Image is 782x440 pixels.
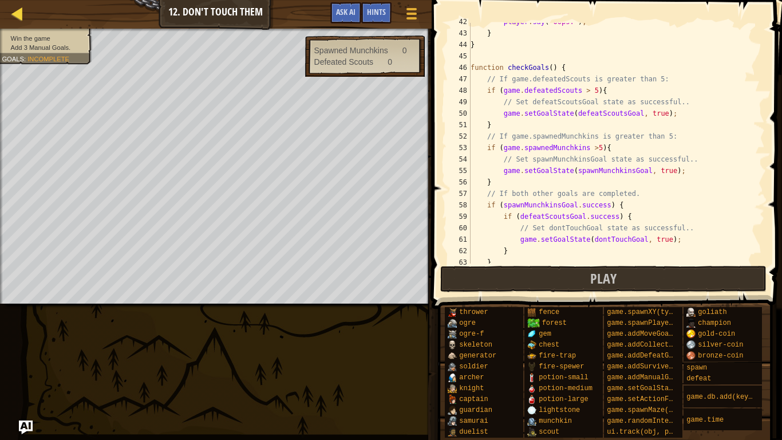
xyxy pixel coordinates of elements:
[448,211,471,222] div: 59
[459,406,492,414] span: guardian
[539,417,572,425] span: munchkin
[686,364,707,372] span: spawn
[459,330,484,338] span: ogre-f
[388,56,392,68] div: 0
[607,319,730,327] span: game.spawnPlayerXY(type, x, y)
[448,234,471,245] div: 61
[448,62,471,73] div: 46
[448,406,457,415] img: portrait.png
[448,16,471,27] div: 42
[402,45,407,56] div: 0
[459,395,488,403] span: captain
[448,308,457,317] img: portrait.png
[686,340,696,349] img: portrait.png
[607,406,730,414] span: game.spawnMaze(tileType, seed)
[448,119,471,131] div: 51
[607,308,706,316] span: game.spawnXY(type, x, y)
[459,428,488,436] span: duelist
[24,55,27,62] span: :
[698,308,726,316] span: goliath
[539,428,559,436] span: scout
[607,330,706,338] span: game.addMoveGoalXY(x, y)
[330,2,361,23] button: Ask AI
[448,27,471,39] div: 43
[459,363,488,371] span: soldier
[539,352,576,360] span: fire-trap
[448,340,457,349] img: portrait.png
[527,351,536,360] img: portrait.png
[448,384,457,393] img: portrait.png
[527,308,536,317] img: portrait.png
[448,257,471,268] div: 63
[448,131,471,142] div: 52
[607,395,768,403] span: game.setActionFor(type, event, handler)
[686,351,696,360] img: portrait.png
[448,154,471,165] div: 54
[448,417,457,426] img: portrait.png
[448,373,457,382] img: portrait.png
[448,188,471,199] div: 57
[11,34,50,42] span: Win the game
[607,384,738,392] span: game.setGoalState(goal, success)
[314,45,388,56] div: Spawned Munchkins
[686,319,696,328] img: portrait.png
[448,50,471,62] div: 45
[2,34,85,43] li: Win the game
[527,362,536,371] img: portrait.png
[527,406,536,415] img: portrait.png
[314,56,374,68] div: Defeated Scouts
[539,308,559,316] span: fence
[448,85,471,96] div: 48
[698,352,743,360] span: bronze-coin
[459,384,484,392] span: knight
[440,266,767,292] button: Play
[527,427,536,437] img: portrait.png
[367,6,386,17] span: Hints
[539,330,551,338] span: gem
[448,362,457,371] img: portrait.png
[27,55,69,62] span: Incomplete
[448,395,457,404] img: portrait.png
[448,222,471,234] div: 60
[448,199,471,211] div: 58
[459,374,484,382] span: archer
[448,165,471,176] div: 55
[448,96,471,108] div: 49
[527,340,536,349] img: portrait.png
[11,44,71,51] span: Add 3 Manual Goals.
[698,319,731,327] span: champion
[527,384,536,393] img: portrait.png
[686,375,711,383] span: defeat
[542,319,567,327] span: forest
[448,319,457,328] img: portrait.png
[448,351,457,360] img: portrait.png
[2,43,85,52] li: Add 3 Manual Goals.
[539,406,580,414] span: lightstone
[686,329,696,339] img: portrait.png
[527,319,539,328] img: trees_1.png
[459,319,476,327] span: ogre
[448,176,471,188] div: 56
[698,330,735,338] span: gold-coin
[459,341,492,349] span: skeleton
[686,393,781,401] span: game.db.add(key, value)
[527,329,536,339] img: portrait.png
[527,395,536,404] img: portrait.png
[607,374,734,382] span: game.addManualGoal(description)
[686,308,696,317] img: portrait.png
[527,417,536,426] img: portrait.png
[448,142,471,154] div: 53
[607,363,722,371] span: game.addSurviveGoal(seconds)
[527,373,536,382] img: portrait.png
[539,395,588,403] span: potion-large
[448,329,457,339] img: portrait.png
[459,352,496,360] span: generator
[459,417,488,425] span: samurai
[397,2,426,29] button: Show game menu
[2,55,24,62] span: Goals
[590,269,617,288] span: Play
[607,352,714,360] span: game.addDefeatGoal(amount)
[448,245,471,257] div: 62
[336,6,356,17] span: Ask AI
[448,39,471,50] div: 44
